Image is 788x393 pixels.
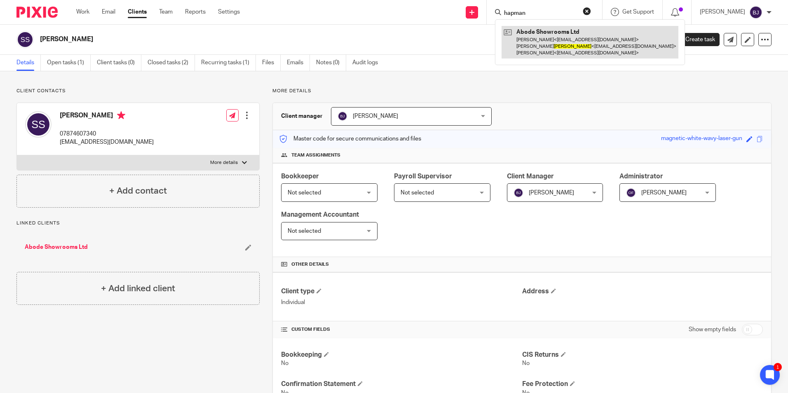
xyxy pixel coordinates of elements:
[281,380,522,388] h4: Confirmation Statement
[619,173,663,180] span: Administrator
[185,8,206,16] a: Reports
[689,325,736,334] label: Show empty fields
[291,261,329,268] span: Other details
[40,35,535,44] h2: [PERSON_NAME]
[60,130,154,138] p: 07874607340
[117,111,125,119] i: Primary
[281,173,319,180] span: Bookkeeper
[394,173,452,180] span: Payroll Supervisor
[201,55,256,71] a: Recurring tasks (1)
[281,360,288,366] span: No
[774,363,782,371] div: 1
[281,298,522,306] p: Individual
[16,7,58,18] img: Pixie
[76,8,89,16] a: Work
[279,135,421,143] p: Master code for secure communications and files
[262,55,281,71] a: Files
[16,55,41,71] a: Details
[210,159,238,166] p: More details
[281,351,522,359] h4: Bookkeeping
[281,326,522,333] h4: CUSTOM FIELDS
[159,8,173,16] a: Team
[503,10,577,17] input: Search
[288,228,321,234] span: Not selected
[626,188,636,198] img: svg%3E
[641,190,687,196] span: [PERSON_NAME]
[16,88,260,94] p: Client contacts
[401,190,434,196] span: Not selected
[47,55,91,71] a: Open tasks (1)
[338,111,347,121] img: svg%3E
[101,282,175,295] h4: + Add linked client
[109,185,167,197] h4: + Add contact
[700,8,745,16] p: [PERSON_NAME]
[749,6,762,19] img: svg%3E
[522,351,763,359] h4: CIS Returns
[97,55,141,71] a: Client tasks (0)
[507,173,554,180] span: Client Manager
[25,111,52,138] img: svg%3E
[16,31,34,48] img: svg%3E
[352,55,384,71] a: Audit logs
[128,8,147,16] a: Clients
[583,7,591,15] button: Clear
[16,220,260,227] p: Linked clients
[281,287,522,296] h4: Client type
[522,287,763,296] h4: Address
[272,88,772,94] p: More details
[281,211,359,218] span: Management Accountant
[522,360,530,366] span: No
[622,9,654,15] span: Get Support
[316,55,346,71] a: Notes (0)
[522,380,763,388] h4: Fee Protection
[353,113,398,119] span: [PERSON_NAME]
[291,152,340,159] span: Team assignments
[60,138,154,146] p: [EMAIL_ADDRESS][DOMAIN_NAME]
[102,8,115,16] a: Email
[288,190,321,196] span: Not selected
[661,134,742,144] div: magnetic-white-wavy-laser-gun
[218,8,240,16] a: Settings
[287,55,310,71] a: Emails
[60,111,154,122] h4: [PERSON_NAME]
[529,190,574,196] span: [PERSON_NAME]
[25,243,88,251] a: Abode Showrooms Ltd
[148,55,195,71] a: Closed tasks (2)
[281,112,323,120] h3: Client manager
[514,188,523,198] img: svg%3E
[672,33,720,46] a: Create task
